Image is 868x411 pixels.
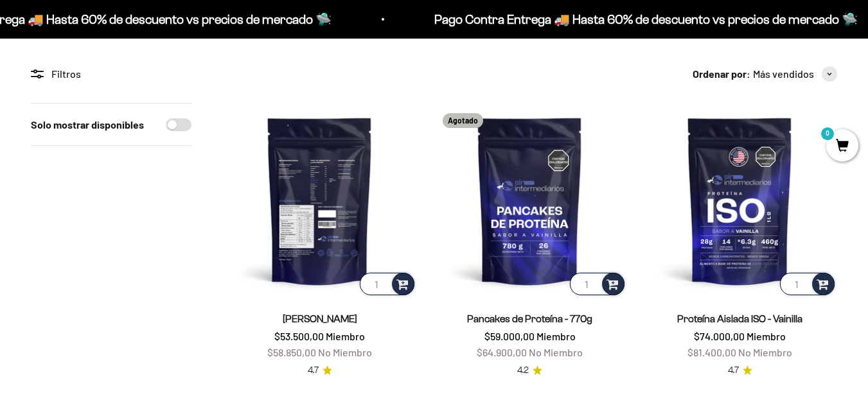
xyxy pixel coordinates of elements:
a: 4.74.7 de 5.0 estrellas [728,363,752,378]
a: 4.24.2 de 5.0 estrellas [517,363,542,378]
span: 4.7 [728,363,739,378]
div: Filtros [31,66,191,82]
span: $53.500,00 [274,330,324,342]
a: Proteína Aislada ISO - Vainilla [677,313,802,324]
span: Ordenar por: [693,66,750,82]
span: $64.900,00 [477,346,527,358]
mark: 0 [820,126,835,142]
p: Pago Contra Entrega 🚚 Hasta 60% de descuento vs precios de mercado 🛸 [433,9,856,30]
span: Miembro [747,330,786,342]
img: Proteína Whey - Vainilla [222,103,417,298]
label: Solo mostrar disponibles [31,116,144,133]
span: No Miembro [318,346,372,358]
span: $59.000,00 [484,330,535,342]
span: 4.2 [517,363,529,378]
span: No Miembro [529,346,583,358]
button: Más vendidos [753,66,837,82]
span: $74.000,00 [694,330,745,342]
a: Pancakes de Proteína - 770g [467,313,592,324]
span: Más vendidos [753,66,814,82]
a: 4.74.7 de 5.0 estrellas [308,363,332,378]
span: $81.400,00 [687,346,736,358]
span: Miembro [536,330,576,342]
span: No Miembro [738,346,792,358]
a: 0 [826,140,858,154]
a: [PERSON_NAME] [283,313,357,324]
span: Miembro [326,330,365,342]
span: 4.7 [308,363,319,378]
span: $58.850,00 [267,346,316,358]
